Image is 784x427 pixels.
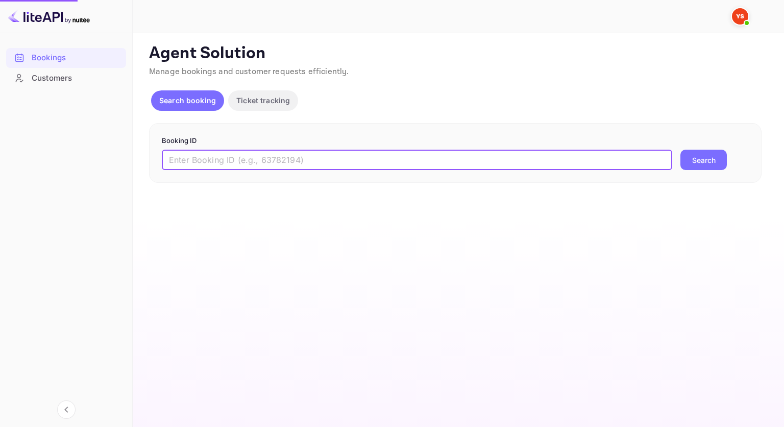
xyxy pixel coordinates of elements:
[236,95,290,106] p: Ticket tracking
[149,66,349,77] span: Manage bookings and customer requests efficiently.
[32,52,121,64] div: Bookings
[6,68,126,87] a: Customers
[32,73,121,84] div: Customers
[6,68,126,88] div: Customers
[159,95,216,106] p: Search booking
[162,136,749,146] p: Booking ID
[57,400,76,419] button: Collapse navigation
[6,48,126,67] a: Bookings
[680,150,727,170] button: Search
[6,48,126,68] div: Bookings
[732,8,748,25] img: Yandex Support
[162,150,672,170] input: Enter Booking ID (e.g., 63782194)
[8,8,90,25] img: LiteAPI logo
[149,43,766,64] p: Agent Solution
